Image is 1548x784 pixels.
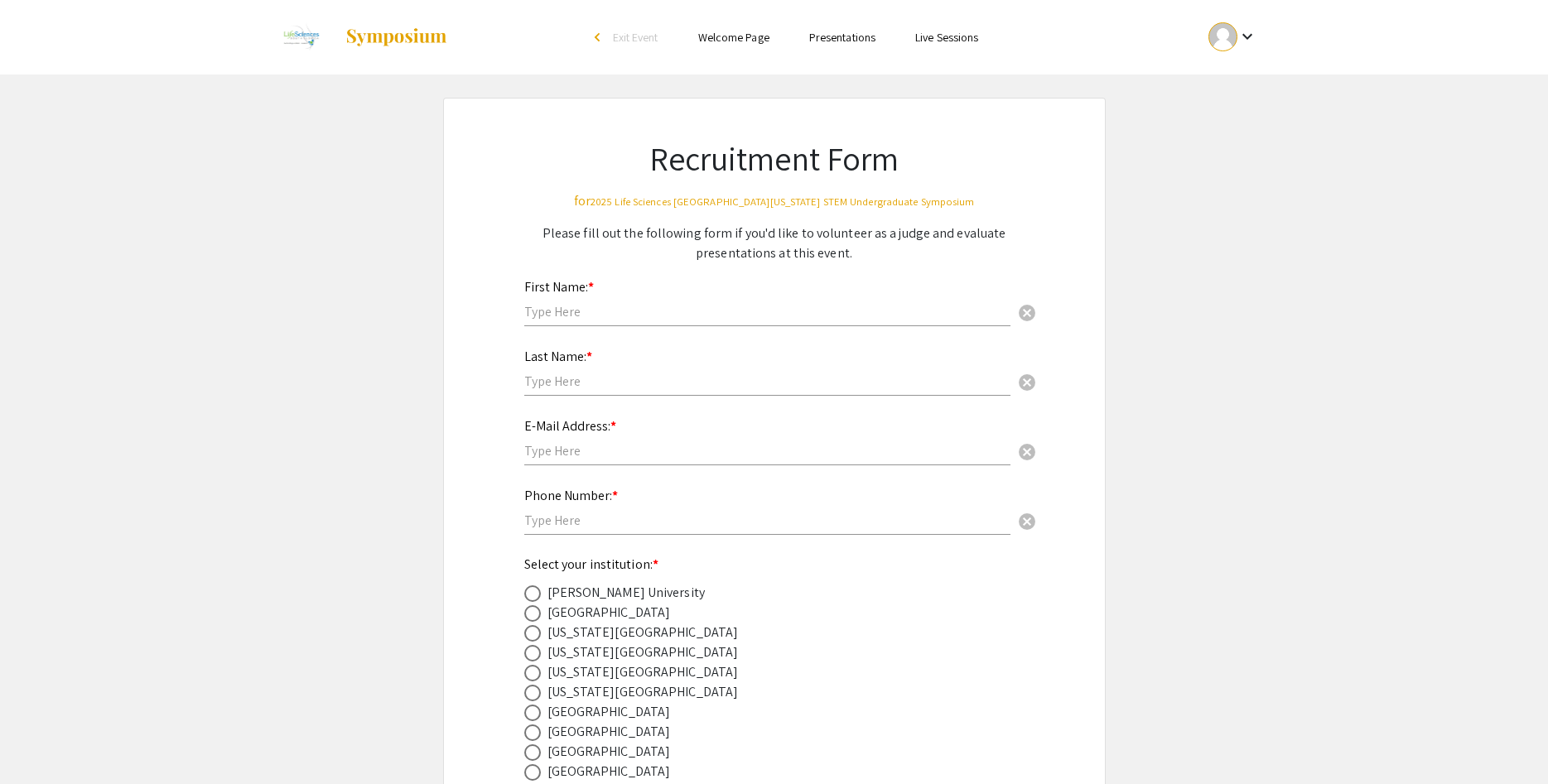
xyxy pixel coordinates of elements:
button: Clear [1010,365,1044,398]
div: [US_STATE][GEOGRAPHIC_DATA] [547,642,739,662]
mat-icon: Expand account dropdown [1237,26,1257,46]
a: Presentations [809,30,875,45]
div: [US_STATE][GEOGRAPHIC_DATA] [547,662,739,682]
input: Type Here [524,512,1010,529]
input: Type Here [524,373,1010,390]
a: 2025 Life Sciences South Florida STEM Undergraduate Symposium [273,17,449,58]
mat-label: Last Name: [524,348,592,365]
h1: Recruitment Form [524,138,1025,178]
input: Type Here [524,303,1010,320]
a: Welcome Page [698,30,769,45]
a: Live Sessions [915,30,978,45]
button: Clear [1010,434,1044,467]
span: cancel [1017,442,1037,462]
div: [GEOGRAPHIC_DATA] [547,742,671,762]
div: [PERSON_NAME] University [547,583,705,603]
span: Exit Event [613,30,658,45]
div: [GEOGRAPHIC_DATA] [547,762,671,782]
input: Type Here [524,442,1010,459]
img: Symposium by ForagerOne [345,27,448,47]
div: [GEOGRAPHIC_DATA] [547,603,671,623]
div: arrow_back_ios [595,32,605,42]
p: Please fill out the following form if you'd like to volunteer as a judge and evaluate presentatio... [524,224,1025,263]
button: Clear [1010,503,1044,536]
button: Expand account dropdown [1191,18,1275,55]
small: 2025 Life Sciences [GEOGRAPHIC_DATA][US_STATE] STEM Undergraduate Symposium [591,195,975,209]
div: for [524,191,1025,211]
span: cancel [1017,373,1037,392]
span: cancel [1017,303,1037,323]
mat-label: Phone Number: [524,487,618,504]
span: cancel [1017,512,1037,531]
div: [US_STATE][GEOGRAPHIC_DATA] [547,623,739,642]
mat-label: E-Mail Address: [524,417,616,435]
img: 2025 Life Sciences South Florida STEM Undergraduate Symposium [273,17,329,58]
div: [US_STATE][GEOGRAPHIC_DATA] [547,682,739,702]
mat-label: Select your institution: [524,556,659,573]
div: [GEOGRAPHIC_DATA] [547,702,671,722]
iframe: Chat [12,709,70,772]
div: [GEOGRAPHIC_DATA] [547,722,671,742]
button: Clear [1010,296,1044,329]
mat-label: First Name: [524,278,594,296]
